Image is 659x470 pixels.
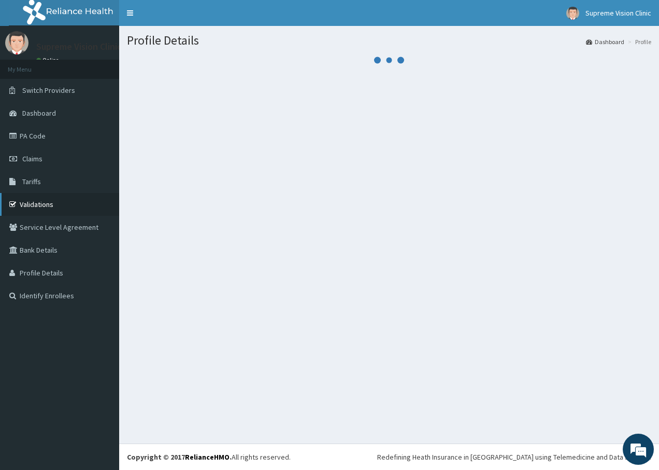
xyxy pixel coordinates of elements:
[22,86,75,95] span: Switch Providers
[625,37,651,46] li: Profile
[127,452,232,462] strong: Copyright © 2017 .
[585,8,651,18] span: Supreme Vision Clinic
[377,452,651,462] div: Redefining Heath Insurance in [GEOGRAPHIC_DATA] using Telemedicine and Data Science!
[36,42,122,51] p: Supreme Vision Clinic
[185,452,230,462] a: RelianceHMO
[22,108,56,118] span: Dashboard
[36,57,61,64] a: Online
[22,154,42,163] span: Claims
[119,444,659,470] footer: All rights reserved.
[22,177,41,186] span: Tariffs
[374,45,405,76] svg: audio-loading
[566,7,579,20] img: User Image
[5,31,28,54] img: User Image
[586,37,624,46] a: Dashboard
[127,34,651,47] h1: Profile Details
